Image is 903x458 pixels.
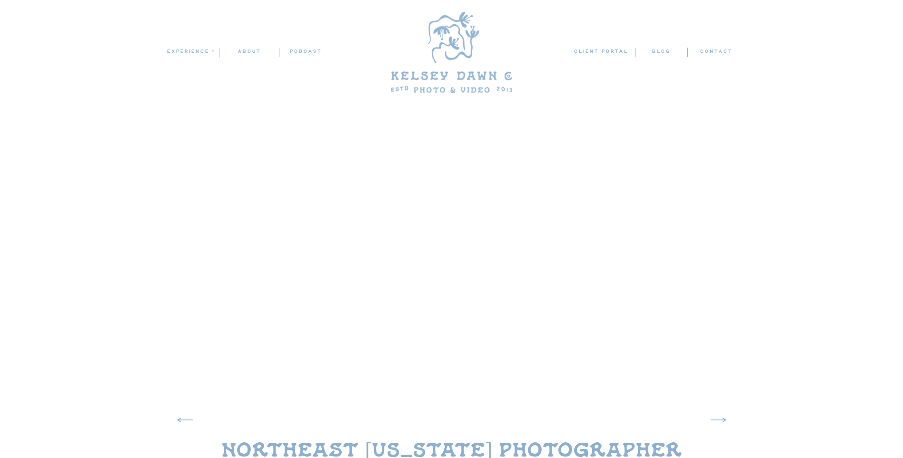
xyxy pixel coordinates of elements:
a: podcast [279,47,332,56]
a: client portal [574,47,630,57]
a: contact [700,47,733,57]
a: ABOUT [219,47,279,56]
a: blog [635,47,687,56]
a: experience [167,47,213,56]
